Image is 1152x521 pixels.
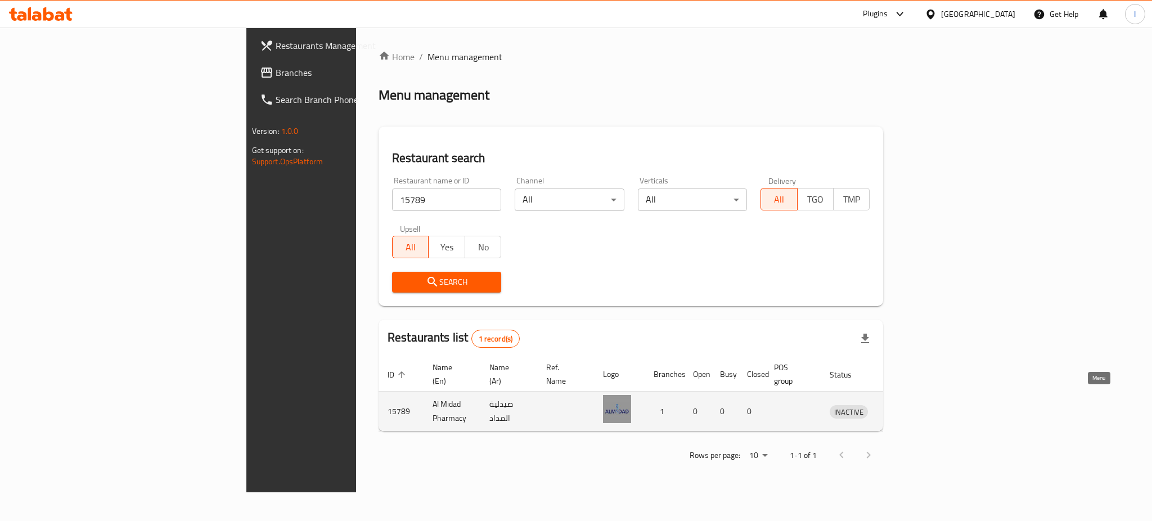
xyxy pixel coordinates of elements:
[684,357,711,392] th: Open
[797,188,834,210] button: TGO
[252,154,323,169] a: Support.OpsPlatform
[738,392,765,432] td: 0
[515,188,624,211] div: All
[768,177,796,185] label: Delivery
[251,59,439,86] a: Branches
[251,86,439,113] a: Search Branch Phone
[480,392,537,432] td: صيدلية المداد
[427,50,502,64] span: Menu management
[465,236,501,258] button: No
[388,329,520,348] h2: Restaurants list
[392,188,501,211] input: Search for restaurant name or ID..
[397,239,424,255] span: All
[433,361,467,388] span: Name (En)
[546,361,580,388] span: Ref. Name
[388,368,409,381] span: ID
[738,357,765,392] th: Closed
[711,357,738,392] th: Busy
[766,191,793,208] span: All
[603,395,631,423] img: Al Midad Pharmacy
[471,330,520,348] div: Total records count
[400,224,421,232] label: Upsell
[830,406,868,419] span: INACTIVE
[392,272,501,293] button: Search
[594,357,645,392] th: Logo
[745,447,772,464] div: Rows per page:
[690,448,740,462] p: Rows per page:
[276,66,430,79] span: Branches
[281,124,299,138] span: 1.0.0
[252,143,304,158] span: Get support on:
[424,392,480,432] td: Al Midad Pharmacy
[852,325,879,352] div: Export file
[428,236,465,258] button: Yes
[833,188,870,210] button: TMP
[276,39,430,52] span: Restaurants Management
[645,392,684,432] td: 1
[802,191,829,208] span: TGO
[472,334,520,344] span: 1 record(s)
[392,150,870,167] h2: Restaurant search
[863,7,888,21] div: Plugins
[684,392,711,432] td: 0
[790,448,817,462] p: 1-1 of 1
[838,191,865,208] span: TMP
[252,124,280,138] span: Version:
[638,188,747,211] div: All
[774,361,807,388] span: POS group
[489,361,524,388] span: Name (Ar)
[379,357,920,432] table: enhanced table
[276,93,430,106] span: Search Branch Phone
[830,368,866,381] span: Status
[392,236,429,258] button: All
[251,32,439,59] a: Restaurants Management
[645,357,684,392] th: Branches
[1134,8,1136,20] span: I
[760,188,797,210] button: All
[470,239,497,255] span: No
[941,8,1015,20] div: [GEOGRAPHIC_DATA]
[881,357,920,392] th: Action
[379,50,883,64] nav: breadcrumb
[711,392,738,432] td: 0
[401,275,492,289] span: Search
[433,239,460,255] span: Yes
